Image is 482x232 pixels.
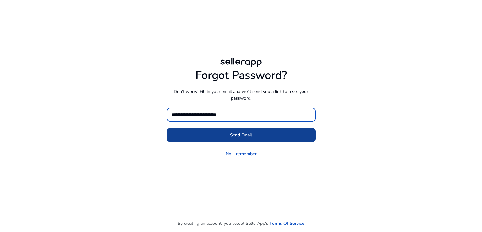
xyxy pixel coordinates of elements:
button: Send Email [167,128,316,142]
a: Terms Of Service [270,220,304,227]
a: No, I remember [226,151,257,157]
p: Don’t worry! Fill in your email and we’ll send you a link to reset your password. [167,88,316,102]
span: Send Email [230,132,252,138]
h1: Forgot Password? [167,69,316,82]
